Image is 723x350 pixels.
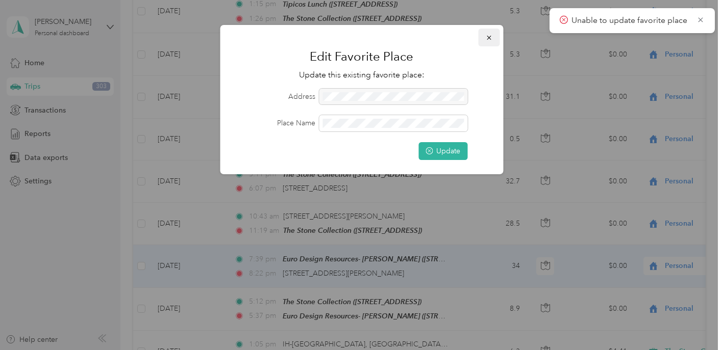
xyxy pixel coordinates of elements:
iframe: Everlance-gr Chat Button Frame [666,293,723,350]
button: Update [418,142,467,160]
label: Place Name [234,118,315,128]
h1: Edit Favorite Place [234,44,489,69]
label: Address [234,91,315,102]
p: Unable to update favorite place [571,14,689,27]
p: Update this existing favorite place: [234,69,489,82]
